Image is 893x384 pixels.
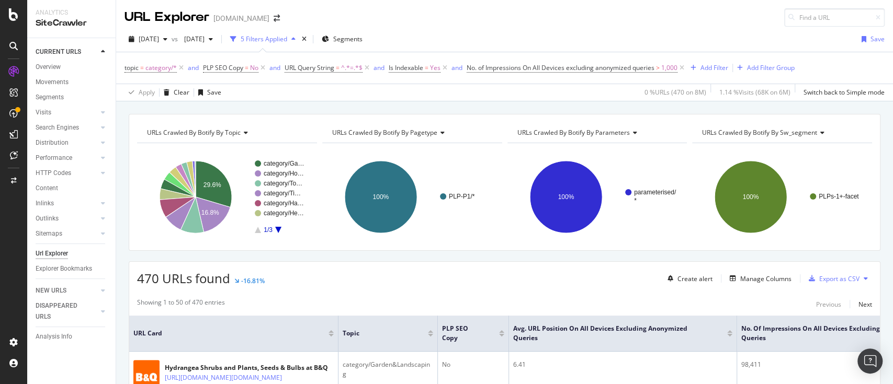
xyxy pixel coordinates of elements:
span: category/* [145,61,177,75]
a: Performance [36,153,98,164]
a: DISAPPEARED URLS [36,300,98,322]
svg: A chart. [507,152,685,242]
button: Add Filter [686,62,728,74]
span: vs [172,34,180,43]
button: Segments [318,31,367,48]
a: NEW URLS [36,285,98,296]
div: A chart. [137,152,314,242]
button: [DATE] [125,31,172,48]
div: DISAPPEARED URLS [36,300,88,322]
span: URLs Crawled By Botify By sw_segment [702,128,817,137]
div: Apply [139,88,155,97]
a: Visits [36,107,98,118]
a: Explorer Bookmarks [36,263,108,274]
span: 470 URLs found [137,270,230,287]
span: No [250,61,258,75]
button: Add Filter Group [733,62,795,74]
text: category/He… [264,210,304,217]
div: 5 Filters Applied [241,34,287,43]
text: PLPs-1+-facet [819,193,859,200]
span: = [425,63,428,72]
div: Analytics [36,8,107,17]
h4: URLs Crawled By Botify By topic [145,124,308,141]
text: 100% [558,193,574,201]
div: HTTP Codes [36,168,71,179]
div: and [374,63,385,72]
text: category/Ha… [264,200,304,207]
div: -16.81% [241,276,265,285]
a: Sitemaps [36,228,98,239]
span: topic [125,63,139,72]
text: PLP-P1/* [449,193,475,200]
a: HTTP Codes [36,168,98,179]
div: 1.14 % Visits ( 68K on 6M ) [719,88,790,97]
button: Next [858,298,872,310]
span: URL Card [133,329,326,338]
span: Yes [430,61,440,75]
div: Add Filter [700,63,728,72]
div: Sitemaps [36,228,62,239]
span: PLP SEO Copy [203,63,243,72]
div: Outlinks [36,213,59,224]
span: > [656,63,660,72]
button: Previous [816,298,841,310]
svg: A chart. [692,152,869,242]
button: Save [857,31,885,48]
div: Movements [36,77,69,88]
span: 2025 Apr. 3rd [180,34,205,43]
h4: URLs Crawled By Botify By pagetype [330,124,493,141]
span: URLs Crawled By Botify By pagetype [332,128,437,137]
span: 1,000 [661,61,677,75]
a: Distribution [36,137,98,148]
text: category/Ti… [264,190,301,197]
div: Save [207,88,221,97]
div: NEW URLS [36,285,66,296]
text: category/Ga… [264,160,304,167]
div: Inlinks [36,198,54,209]
div: URL Explorer [125,8,209,26]
a: Content [36,183,108,194]
a: CURRENT URLS [36,46,98,57]
text: 29.6% [204,181,221,189]
text: parameterised/ [634,189,676,196]
a: [URL][DOMAIN_NAME][DOMAIN_NAME] [165,373,282,383]
div: Save [871,34,885,43]
h4: URLs Crawled By Botify By sw_segment [700,124,863,141]
input: Find a URL [784,8,885,27]
button: and [374,63,385,73]
div: Manage Columns [740,274,792,283]
a: Overview [36,62,108,73]
span: URL Query String [285,63,334,72]
div: Hydrangea Shrubs and Plants, Seeds & Bulbs at B&Q [165,363,328,373]
div: Next [858,300,872,309]
div: category/Garden&Landscaping [343,360,433,379]
div: Showing 1 to 50 of 470 entries [137,298,225,310]
a: Search Engines [36,122,98,133]
span: Avg. URL Position On All Devices excluding anonymized queries [513,324,711,343]
text: category/To… [264,180,302,187]
div: and [451,63,462,72]
div: Explorer Bookmarks [36,263,92,274]
div: 0 % URLs ( 470 on 8M ) [645,88,706,97]
button: Create alert [663,270,713,287]
button: Apply [125,84,155,101]
a: Segments [36,92,108,103]
svg: A chart. [322,152,500,242]
span: URLs Crawled By Botify By topic [147,128,241,137]
text: 1/3 [264,226,273,234]
div: Segments [36,92,64,103]
button: Manage Columns [726,272,792,285]
span: = [336,63,340,72]
button: 5 Filters Applied [226,31,300,48]
span: Is Indexable [389,63,423,72]
div: Export as CSV [819,274,860,283]
a: Outlinks [36,213,98,224]
a: Inlinks [36,198,98,209]
text: category/Ho… [264,170,304,177]
button: [DATE] [180,31,217,48]
div: Overview [36,62,61,73]
div: Switch back to Simple mode [804,88,885,97]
